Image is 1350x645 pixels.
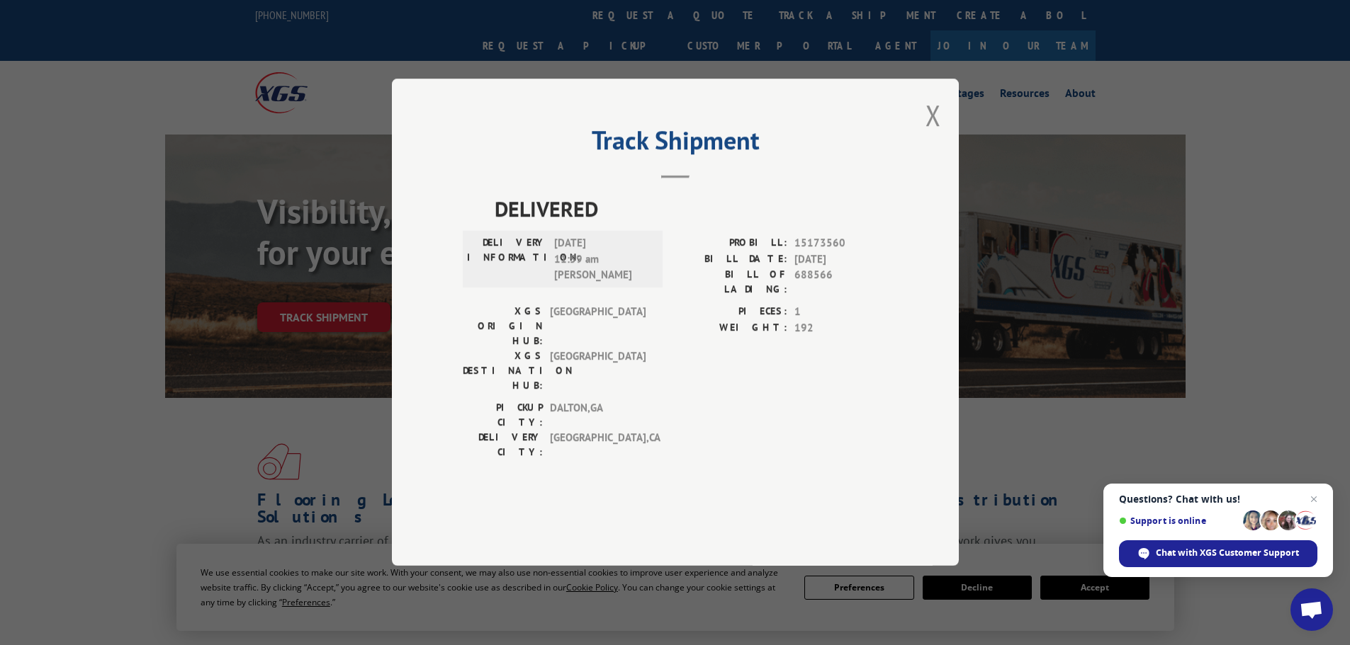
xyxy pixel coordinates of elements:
[1305,491,1322,508] span: Close chat
[550,430,646,460] span: [GEOGRAPHIC_DATA] , CA
[794,320,888,336] span: 192
[463,430,543,460] label: DELIVERY CITY:
[463,304,543,349] label: XGS ORIGIN HUB:
[1156,547,1299,559] span: Chat with XGS Customer Support
[463,401,543,430] label: PICKUP CITY:
[794,251,888,268] span: [DATE]
[1119,540,1317,567] div: Chat with XGS Customer Support
[794,268,888,297] span: 688566
[675,320,787,336] label: WEIGHT:
[1119,493,1317,505] span: Questions? Chat with us!
[926,96,941,134] button: Close modal
[675,236,787,252] label: PROBILL:
[550,349,646,394] span: [GEOGRAPHIC_DATA]
[794,304,888,321] span: 1
[550,304,646,349] span: [GEOGRAPHIC_DATA]
[1290,588,1333,631] div: Open chat
[467,236,547,284] label: DELIVERY INFORMATION:
[675,268,787,297] label: BILL OF LADING:
[463,349,543,394] label: XGS DESTINATION HUB:
[675,304,787,321] label: PIECES:
[1119,515,1238,526] span: Support is online
[675,251,787,268] label: BILL DATE:
[794,236,888,252] span: 15173560
[554,236,650,284] span: [DATE] 11:59 am [PERSON_NAME]
[463,130,888,157] h2: Track Shipment
[495,193,888,225] span: DELIVERED
[550,401,646,430] span: DALTON , GA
